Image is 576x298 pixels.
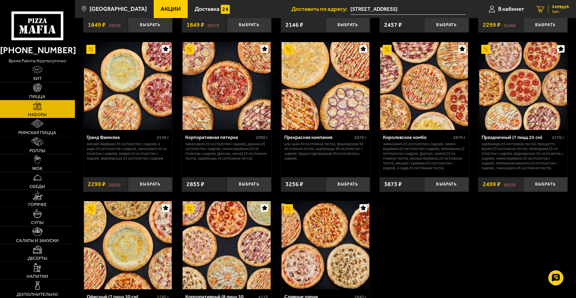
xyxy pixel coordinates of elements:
p: Чикен Ранч 25 см (толстое с сыром), Дракон 25 см (толстое с сыром), Чикен Барбекю 25 см (толстое ... [185,142,268,161]
span: 2000 г [256,135,268,140]
button: Выбрать [227,18,271,32]
img: Акционный [383,45,392,54]
span: Обеды [29,184,45,189]
img: Корпоративный (8 пицц 30 см) [183,201,270,289]
span: 2499 ₽ [483,181,501,187]
button: Выбрать [424,18,469,32]
s: 3823 ₽ [504,181,516,187]
span: 2146 ₽ [285,22,303,28]
a: АкционныйПрекрасная компания [281,42,370,130]
img: Акционный [481,45,490,54]
img: Акционный [284,204,293,213]
span: Дополнительно [17,292,58,297]
img: 15daf4d41897b9f0e9f617042186c801.svg [221,5,230,14]
span: 2130 г [157,135,169,140]
span: 1 шт. [552,10,570,13]
div: Прекрасная компания [284,134,353,140]
a: АкционныйОфисный (7 пицц 30 см) [83,201,173,289]
p: Карбонара 25 см (тонкое тесто), Прошутто Фунги 25 см (тонкое тесто), Пепперони 25 см (толстое с с... [482,142,564,171]
a: АкционныйПраздничный (7 пицц 25 см) [478,42,568,130]
img: Праздничный (7 пицц 25 см) [479,42,567,130]
span: В кабинет [498,6,524,12]
button: Выбрать [128,18,172,32]
s: 2825 ₽ [109,181,121,187]
button: Выбрать [128,177,172,192]
span: 2299 ₽ [483,22,501,28]
span: Ленинградская область, Всеволожский район, Мурино, Кооперативная улица, 20Б [350,4,466,15]
span: 2870 г [453,135,466,140]
button: Выбрать [424,177,469,192]
span: 2457 ₽ [384,22,402,28]
span: 2855 ₽ [186,181,204,187]
span: 1849 ₽ [186,22,204,28]
button: Выбрать [325,18,370,32]
span: Доставить по адресу: [291,6,350,12]
s: 2057 ₽ [207,22,219,28]
img: Акционный [185,45,194,54]
span: Напитки [26,274,48,279]
img: Прекрасная компания [282,42,369,130]
a: АкционныйКорпоративная пятерка [182,42,271,130]
s: 2507 ₽ [109,22,121,28]
span: 2570 г [552,135,564,140]
span: 2299 ₽ [88,181,106,187]
span: 3256 ₽ [285,181,303,187]
img: Акционный [86,204,95,213]
a: АкционныйКоролевское комбо [380,42,469,130]
div: Гранд Фамилиа [87,134,156,140]
div: Корпоративная пятерка [185,134,254,140]
button: Выбрать [227,177,271,192]
span: Пицца [29,94,45,99]
span: WOK [32,166,42,171]
img: Акционный [185,204,194,213]
s: 3146 ₽ [504,22,516,28]
input: Ваш адрес доставки [350,4,466,15]
button: Выбрать [523,18,568,32]
span: 2070 г [354,135,367,140]
img: Гранд Фамилиа [84,42,172,130]
span: Супы [31,220,44,225]
button: Выбрать [523,177,568,192]
img: Офисный (7 пицц 30 см) [84,201,172,289]
div: Королевское комбо [383,134,452,140]
a: АкционныйСлавные парни [281,201,370,289]
span: Горячее [28,202,47,207]
span: 3499 руб. [552,5,570,9]
img: Акционный [86,45,95,54]
span: Хит [33,76,42,81]
button: Выбрать [325,177,370,192]
img: Корпоративная пятерка [183,42,270,130]
span: 3873 ₽ [384,181,402,187]
a: АкционныйКорпоративный (8 пицц 30 см) [182,201,271,289]
span: [GEOGRAPHIC_DATA] [90,6,147,12]
img: Королевское комбо [380,42,468,130]
span: Наборы [28,112,47,117]
span: Десерты [28,256,47,261]
p: Чикен Ранч 25 см (толстое с сыром), Чикен Барбекю 25 см (толстое с сыром), Пепперони 25 см (толст... [383,142,466,171]
span: Салаты и закуски [16,238,59,243]
p: Аль-Шам 30 см (тонкое тесто), Фермерская 30 см (тонкое тесто), Карбонара 30 см (толстое с сыром),... [284,142,367,161]
img: Акционный [284,45,293,54]
img: Славные парни [282,201,369,289]
div: Праздничный (7 пицц 25 см) [482,134,550,140]
span: Римская пицца [18,131,56,135]
span: Доставка [195,6,220,12]
span: Роллы [29,149,45,153]
p: Мясная Барбекю 25 см (толстое с сыром), 4 сыра 25 см (толстое с сыром), Чикен Ранч 25 см (толстое... [87,142,169,161]
a: АкционныйГранд Фамилиа [83,42,173,130]
span: Акции [161,6,181,12]
span: 1849 ₽ [88,22,106,28]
